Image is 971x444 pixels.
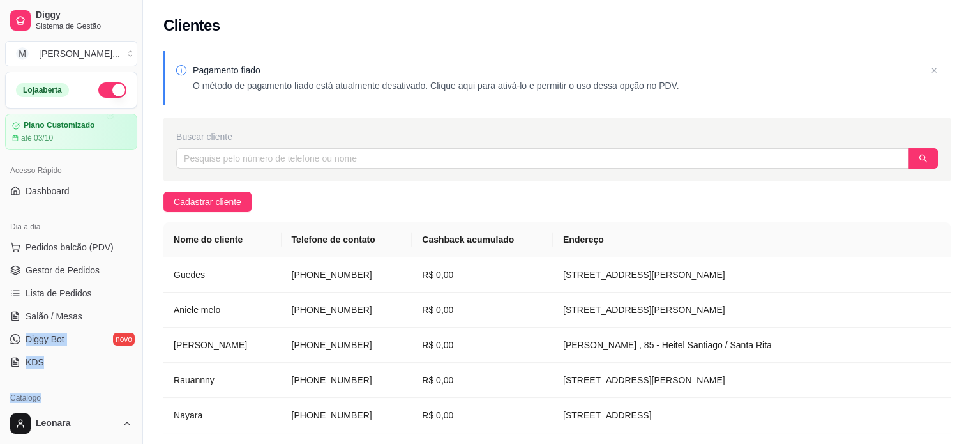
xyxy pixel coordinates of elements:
[553,328,951,363] td: [PERSON_NAME] , 85 - Heitel Santiago / Santa Rita
[412,222,553,257] th: Cashback acumulado
[98,82,126,98] button: Alterar Status
[26,264,100,277] span: Gestor de Pedidos
[193,79,679,92] p: O método de pagamento fiado está atualmente desativado. Clique aqui para ativá-lo e permitir o us...
[39,47,120,60] div: [PERSON_NAME] ...
[163,398,282,433] td: Nayara
[176,130,938,143] div: Buscar cliente
[5,217,137,237] div: Dia a dia
[16,83,69,97] div: Loja aberta
[26,310,82,323] span: Salão / Mesas
[5,408,137,439] button: Leonara
[553,363,951,398] td: [STREET_ADDRESS][PERSON_NAME]
[282,363,412,398] td: [PHONE_NUMBER]
[553,257,951,293] td: [STREET_ADDRESS][PERSON_NAME]
[174,195,241,209] span: Cadastrar cliente
[5,181,137,201] a: Dashboard
[5,237,137,257] button: Pedidos balcão (PDV)
[553,293,951,328] td: [STREET_ADDRESS][PERSON_NAME]
[282,257,412,293] td: [PHONE_NUMBER]
[16,47,29,60] span: M
[5,5,137,36] a: DiggySistema de Gestão
[5,41,137,66] button: Select a team
[163,192,252,212] button: Cadastrar cliente
[5,114,137,150] a: Plano Customizadoaté 03/10
[36,418,117,429] span: Leonara
[412,257,553,293] td: R$ 0,00
[5,306,137,326] a: Salão / Mesas
[176,148,909,169] input: Pesquise pelo número de telefone ou nome
[26,185,70,197] span: Dashboard
[5,260,137,280] a: Gestor de Pedidos
[282,293,412,328] td: [PHONE_NUMBER]
[24,121,94,130] article: Plano Customizado
[163,15,220,36] h2: Clientes
[163,328,282,363] td: [PERSON_NAME]
[5,329,137,349] a: Diggy Botnovo
[553,222,951,257] th: Endereço
[282,328,412,363] td: [PHONE_NUMBER]
[26,287,92,300] span: Lista de Pedidos
[553,398,951,433] td: [STREET_ADDRESS]
[163,363,282,398] td: Rauannny
[163,293,282,328] td: Aniele melo
[163,222,282,257] th: Nome do cliente
[5,388,137,408] div: Catálogo
[193,64,679,77] p: Pagamento fiado
[282,222,412,257] th: Telefone de contato
[36,21,132,31] span: Sistema de Gestão
[412,398,553,433] td: R$ 0,00
[412,328,553,363] td: R$ 0,00
[26,241,114,254] span: Pedidos balcão (PDV)
[5,160,137,181] div: Acesso Rápido
[26,356,44,369] span: KDS
[5,352,137,372] a: KDS
[5,283,137,303] a: Lista de Pedidos
[412,293,553,328] td: R$ 0,00
[36,10,132,21] span: Diggy
[412,363,553,398] td: R$ 0,00
[163,257,282,293] td: Guedes
[26,333,64,346] span: Diggy Bot
[21,133,53,143] article: até 03/10
[919,154,928,163] span: search
[282,398,412,433] td: [PHONE_NUMBER]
